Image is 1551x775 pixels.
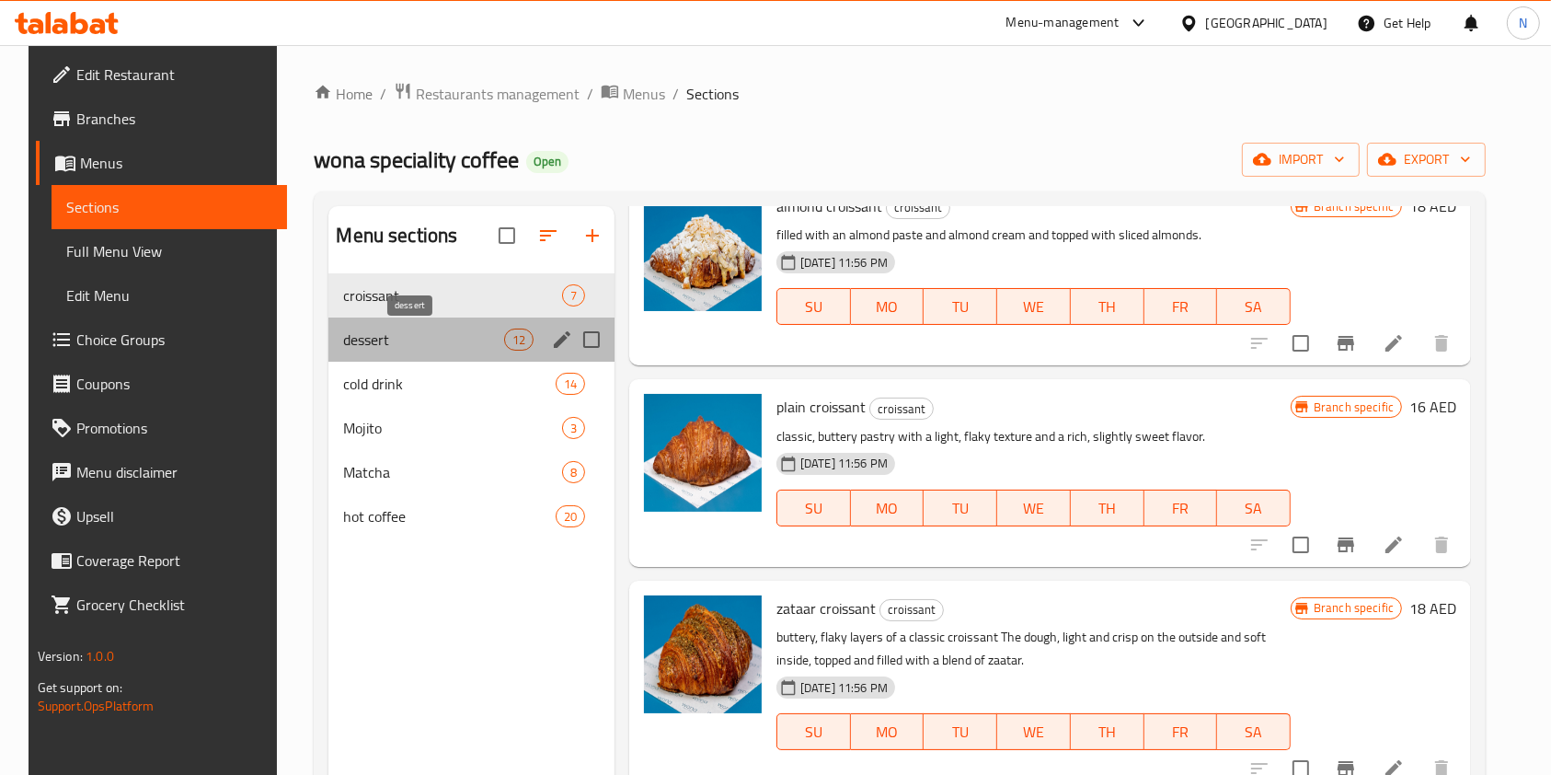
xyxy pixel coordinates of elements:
[1144,288,1218,325] button: FR
[869,398,934,420] div: croissant
[931,495,990,522] span: TU
[563,464,584,481] span: 8
[924,288,997,325] button: TU
[36,362,288,406] a: Coupons
[776,713,851,750] button: SU
[1224,719,1283,746] span: SA
[343,505,555,527] span: hot coffee
[1519,13,1527,33] span: N
[870,399,933,420] span: croissant
[76,549,273,572] span: Coverage Report
[1206,13,1327,33] div: [GEOGRAPHIC_DATA]
[328,273,614,318] div: croissant7
[328,362,614,406] div: cold drink14
[66,240,273,262] span: Full Menu View
[644,596,762,713] img: zataar croissant
[1078,719,1137,746] span: TH
[343,284,561,307] span: croissant
[1367,143,1486,177] button: export
[343,461,561,483] span: Matcha
[557,376,584,393] span: 14
[858,495,917,522] span: MO
[1281,526,1320,564] span: Select to update
[785,719,844,746] span: SU
[343,417,561,439] div: Mojito
[488,216,526,255] span: Select all sections
[1217,490,1291,526] button: SA
[557,508,584,526] span: 20
[504,329,534,351] div: items
[1006,12,1120,34] div: Menu-management
[793,455,895,472] span: [DATE] 11:56 PM
[672,83,679,105] li: /
[314,139,519,180] span: wona speciality coffee
[563,420,584,437] span: 3
[76,64,273,86] span: Edit Restaurant
[562,284,585,307] div: items
[36,141,288,185] a: Menus
[1152,719,1211,746] span: FR
[76,417,273,439] span: Promotions
[1242,143,1360,177] button: import
[76,594,273,616] span: Grocery Checklist
[776,288,851,325] button: SU
[1306,198,1401,215] span: Branch specific
[1409,193,1456,219] h6: 18 AED
[1224,294,1283,320] span: SA
[416,83,580,105] span: Restaurants management
[86,644,114,668] span: 1.0.0
[924,713,997,750] button: TU
[587,83,593,105] li: /
[76,329,273,351] span: Choice Groups
[66,196,273,218] span: Sections
[80,152,273,174] span: Menus
[76,505,273,527] span: Upsell
[336,222,457,249] h2: Menu sections
[997,490,1071,526] button: WE
[880,599,943,620] span: croissant
[52,229,288,273] a: Full Menu View
[36,52,288,97] a: Edit Restaurant
[858,294,917,320] span: MO
[644,193,762,311] img: almond croissant
[76,373,273,395] span: Coupons
[1078,495,1137,522] span: TH
[505,331,533,349] span: 12
[562,461,585,483] div: items
[1383,534,1405,556] a: Edit menu item
[1005,719,1063,746] span: WE
[1383,332,1405,354] a: Edit menu item
[1224,495,1283,522] span: SA
[601,82,665,106] a: Menus
[343,373,555,395] span: cold drink
[1217,713,1291,750] button: SA
[851,713,925,750] button: MO
[776,626,1291,672] p: buttery, flaky layers of a classic croissant The dough, light and crisp on the outside and soft i...
[52,273,288,318] a: Edit Menu
[997,713,1071,750] button: WE
[328,406,614,450] div: Mojito3
[1078,294,1137,320] span: TH
[328,318,614,362] div: dessert12edit
[858,719,917,746] span: MO
[1419,523,1464,567] button: delete
[924,490,997,526] button: TU
[1281,324,1320,363] span: Select to update
[793,254,895,272] span: [DATE] 11:56 PM
[1071,288,1144,325] button: TH
[1005,294,1063,320] span: WE
[776,224,1291,247] p: filled with an almond paste and almond cream and topped with sliced almonds.
[1324,523,1368,567] button: Branch-specific-item
[1217,288,1291,325] button: SA
[785,495,844,522] span: SU
[570,214,615,258] button: Add section
[879,599,944,621] div: croissant
[997,288,1071,325] button: WE
[526,151,569,173] div: Open
[526,214,570,258] span: Sort sections
[851,490,925,526] button: MO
